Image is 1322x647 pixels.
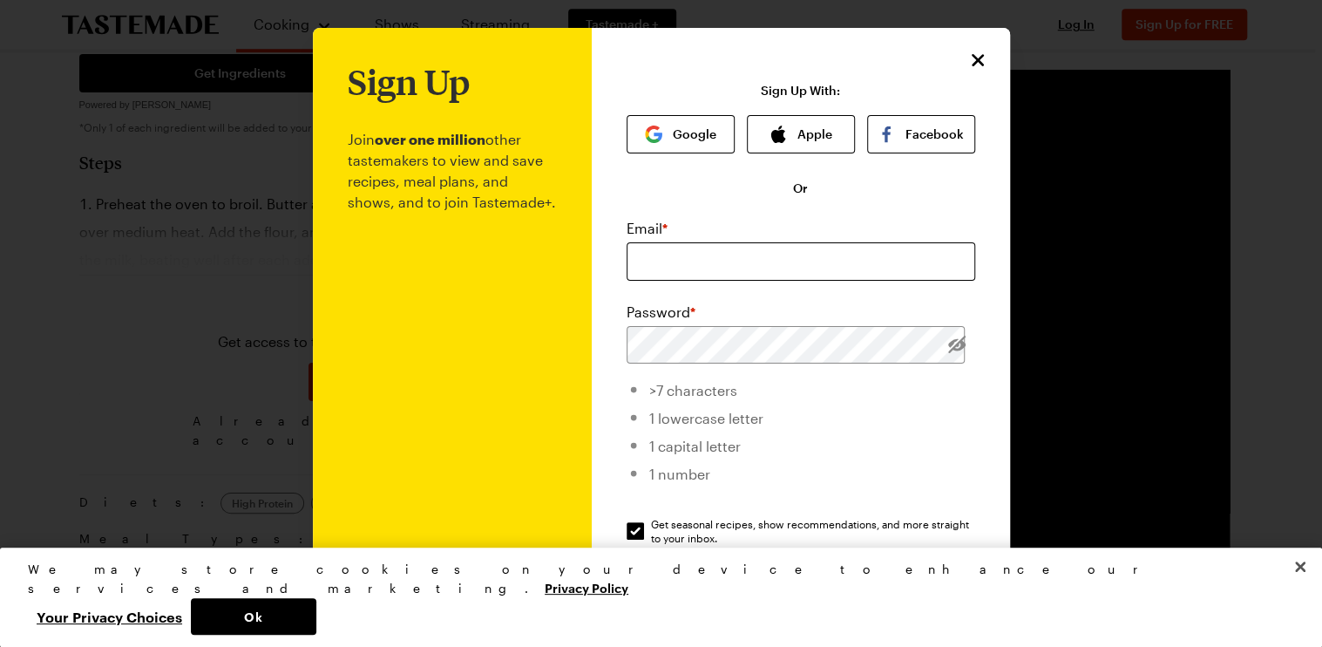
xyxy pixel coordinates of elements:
[793,180,808,197] span: Or
[28,560,1279,635] div: Privacy
[627,302,695,323] label: Password
[1281,548,1319,586] button: Close
[649,466,710,482] span: 1 number
[375,131,485,147] b: over one million
[867,115,975,153] button: Facebook
[966,49,989,72] button: Close
[545,579,628,596] a: More information about your privacy, opens in a new tab
[761,84,840,98] p: Sign Up With:
[28,598,191,635] button: Your Privacy Choices
[627,522,644,540] input: Get seasonal recipes, show recommendations, and more straight to your inbox.
[28,560,1279,598] div: We may store cookies on your device to enhance our services and marketing.
[649,410,763,426] span: 1 lowercase letter
[651,517,977,545] span: Get seasonal recipes, show recommendations, and more straight to your inbox.
[627,218,668,239] label: Email
[191,598,316,635] button: Ok
[348,63,470,101] h1: Sign Up
[747,115,855,153] button: Apple
[627,115,735,153] button: Google
[649,438,741,454] span: 1 capital letter
[649,382,737,398] span: >7 characters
